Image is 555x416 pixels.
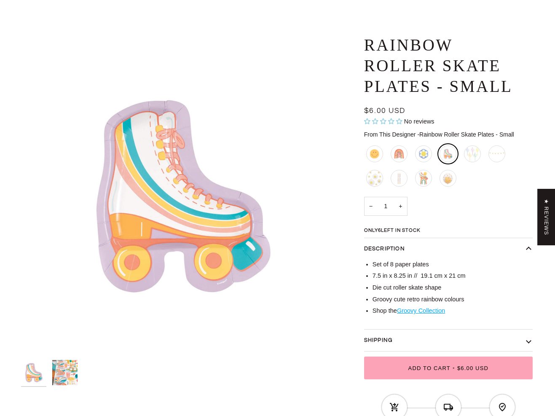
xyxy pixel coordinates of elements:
[364,197,378,216] button: Decrease quantity
[364,357,533,379] button: Add to Cart
[364,107,405,115] span: $6.00 USD
[408,365,450,371] span: Add to Cart
[413,143,434,164] li: Smiley Daisy Plates
[21,35,342,356] img: A die-cut paper plate shaped like a roller skate with rainbow colors and wheels, on a purple back...
[450,365,457,371] span: •
[397,307,445,314] a: Groovy Collection
[364,35,526,97] h1: Rainbow Roller Skate Plates - Small
[394,197,407,216] button: Increase quantity
[404,118,434,125] span: No reviews
[21,360,46,385] img: A die-cut paper plate shaped like a roller skate with rainbow colors and wheels, on a purple back...
[373,306,533,316] li: Shop the
[457,365,488,371] span: $6.00 USD
[373,283,533,293] li: Die cut roller skate shape
[437,143,458,164] li: Rainbow Roller Skate Plates - Small
[364,197,408,216] input: Quantity
[389,168,410,189] li: Groovy Pattern Candles
[364,131,416,138] span: From This Designer
[537,189,555,245] div: Click to open Judge.me floating reviews tab
[364,168,385,189] li: Daisy Hanging Decor Set
[413,168,434,189] li: Rainbow and Rollerskate Balloon
[417,131,514,138] span: Rainbow Roller Skate Plates - Small
[378,228,381,233] span: 6
[373,295,533,304] li: Groovy cute retro rainbow colours
[373,271,533,281] li: 7.5 in x 8.25 in // 19.1 cm x 21 cm
[364,330,533,352] button: Shipping
[389,143,410,164] li: Let the Good Times Roll Napkins
[364,228,424,233] span: Only left in stock
[486,143,507,164] li: Daisy Honeycomb Garland
[364,143,385,164] li: Retro Smiley Napkins
[437,168,458,189] li: Smile and Rainbows Double Bubble Balloon
[364,238,533,260] button: Description
[373,260,533,269] li: Set of 8 paper plates
[417,131,419,138] span: -
[52,360,78,385] img: Rainbow Roller Skate Plates - Small
[462,143,483,164] li: Daisy Silly Straws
